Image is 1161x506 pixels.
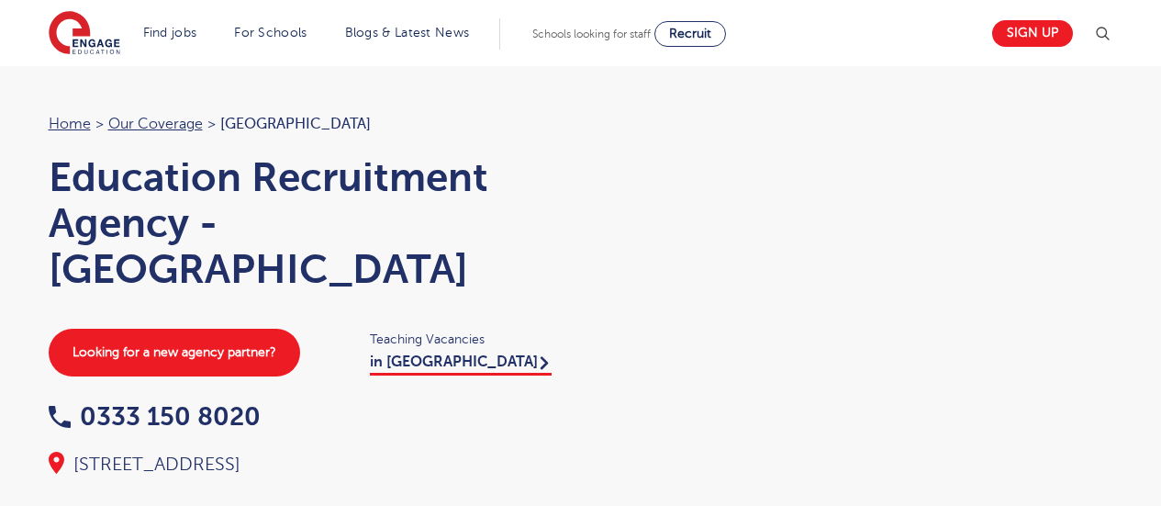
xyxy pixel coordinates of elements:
a: in [GEOGRAPHIC_DATA] [370,354,552,376]
div: [STREET_ADDRESS] [49,452,563,478]
h1: Education Recruitment Agency - [GEOGRAPHIC_DATA] [49,154,563,292]
a: For Schools [234,26,307,39]
a: Find jobs [143,26,197,39]
span: Schools looking for staff [532,28,651,40]
a: Our coverage [108,116,203,132]
nav: breadcrumb [49,112,563,136]
a: 0333 150 8020 [49,402,261,431]
span: > [95,116,104,132]
a: Blogs & Latest News [345,26,470,39]
a: Sign up [992,20,1073,47]
span: [GEOGRAPHIC_DATA] [220,116,371,132]
a: Recruit [654,21,726,47]
span: Recruit [669,27,711,40]
span: > [207,116,216,132]
span: Teaching Vacancies [370,329,563,350]
a: Home [49,116,91,132]
img: Engage Education [49,11,120,57]
a: Looking for a new agency partner? [49,329,300,377]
